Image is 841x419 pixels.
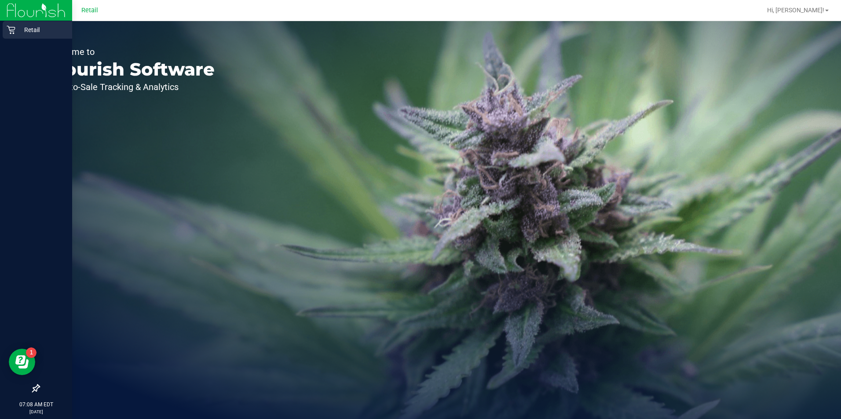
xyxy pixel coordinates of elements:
p: 07:08 AM EDT [4,401,68,408]
span: Retail [81,7,98,14]
p: [DATE] [4,408,68,415]
iframe: Resource center [9,349,35,375]
p: Seed-to-Sale Tracking & Analytics [48,83,215,91]
p: Flourish Software [48,61,215,78]
iframe: Resource center unread badge [26,347,37,358]
inline-svg: Retail [7,25,15,34]
span: Hi, [PERSON_NAME]! [767,7,824,14]
p: Welcome to [48,47,215,56]
p: Retail [15,25,68,35]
